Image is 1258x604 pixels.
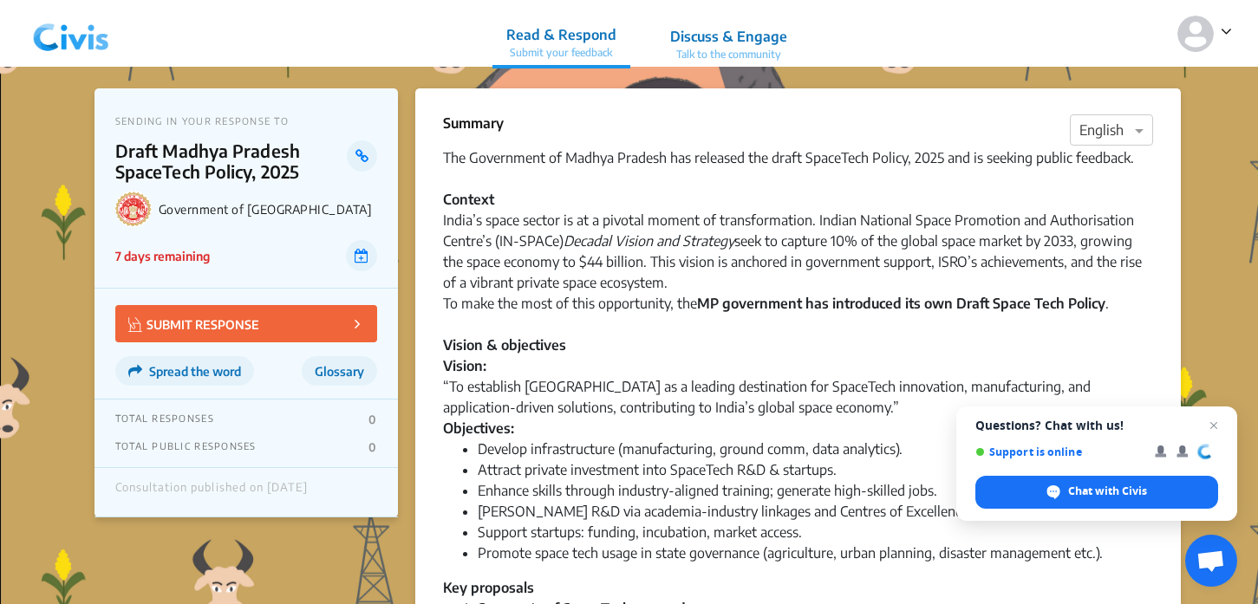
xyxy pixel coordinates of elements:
[368,412,376,426] p: 0
[478,480,1153,501] li: Enhance skills through industry-aligned training; generate high-skilled jobs.
[443,355,1153,418] div: “To establish [GEOGRAPHIC_DATA] as a leading destination for SpaceTech innovation, manufacturing,...
[128,314,259,334] p: SUBMIT RESPONSE
[128,317,142,332] img: Vector.jpg
[115,412,214,426] p: TOTAL RESPONSES
[115,191,152,227] img: Government of Madhya Pradesh logo
[443,579,534,596] strong: Key proposals
[26,8,116,60] img: navlogo.png
[478,459,1153,480] li: Attract private investment into SpaceTech R&D & startups.
[670,26,787,47] p: Discuss & Engage
[697,295,1105,312] strong: MP government has introduced its own Draft Space Tech Policy
[1203,415,1224,436] span: Close chat
[443,191,494,208] strong: Context
[506,45,616,61] p: Submit your feedback
[115,440,257,454] p: TOTAL PUBLIC RESPONSES
[478,542,1153,563] li: Promote space tech usage in state governance (agriculture, urban planning, disaster management et...
[478,501,1153,522] li: [PERSON_NAME] R&D via academia-industry linkages and Centres of Excellence (CoEs).
[478,438,1153,459] li: Develop infrastructure (manufacturing, ground comm, data analytics).
[115,140,347,182] p: Draft Madhya Pradesh SpaceTech Policy, 2025
[315,364,364,379] span: Glossary
[564,232,734,250] em: Decadal Vision and Strategy
[1185,535,1237,587] div: Open chat
[443,293,1153,334] div: To make the most of this opportunity, the .
[115,481,308,503] div: Consultation published on [DATE]
[443,357,486,374] strong: Vision:
[443,113,504,133] p: Summary
[115,305,377,342] button: SUBMIT RESPONSE
[149,364,241,379] span: Spread the word
[975,419,1218,432] span: Questions? Chat with us!
[115,115,377,127] p: SENDING IN YOUR RESPONSE TO
[1177,16,1214,52] img: person-default.svg
[368,440,376,454] p: 0
[975,445,1143,458] span: Support is online
[443,210,1153,293] div: India’s space sector is at a pivotal moment of transformation. Indian National Space Promotion an...
[478,522,1153,542] li: Support startups: funding, incubation, market access.
[443,147,1153,189] div: The Government of Madhya Pradesh has released the draft SpaceTech Policy, 2025 and is seeking pub...
[670,47,787,62] p: Talk to the community
[115,356,254,386] button: Spread the word
[159,202,377,217] p: Government of [GEOGRAPHIC_DATA]
[115,247,210,265] p: 7 days remaining
[302,356,377,386] button: Glossary
[975,476,1218,509] div: Chat with Civis
[1068,484,1147,499] span: Chat with Civis
[443,419,514,437] strong: Objectives:
[506,24,616,45] p: Read & Respond
[443,336,566,354] strong: Vision & objectives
